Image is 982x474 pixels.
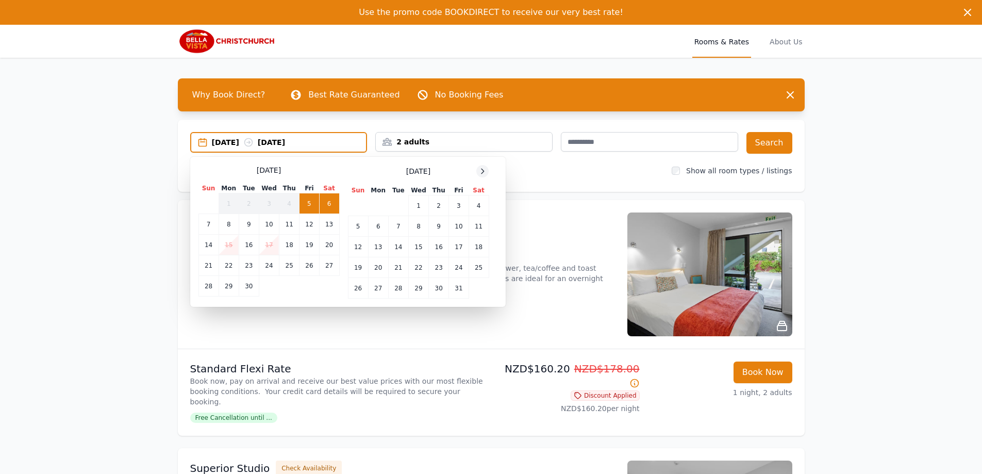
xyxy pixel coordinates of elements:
td: 25 [279,255,299,276]
div: 2 adults [376,137,552,147]
td: 27 [368,278,388,299]
td: 17 [449,237,469,257]
td: 26 [348,278,368,299]
th: Sat [319,184,339,193]
p: Book now, pay on arrival and receive our best value prices with our most flexible booking conditi... [190,376,487,407]
th: Sun [348,186,368,195]
td: 4 [469,195,489,216]
p: NZD$160.20 per night [495,403,640,414]
td: 18 [469,237,489,257]
span: [DATE] [257,165,281,175]
th: Sat [469,186,489,195]
td: 22 [219,255,239,276]
td: 3 [259,193,279,214]
td: 20 [368,257,388,278]
th: Sun [198,184,219,193]
td: 11 [469,216,489,237]
td: 19 [299,235,319,255]
th: Wed [259,184,279,193]
td: 25 [469,257,489,278]
th: Wed [408,186,428,195]
th: Thu [279,184,299,193]
p: Best Rate Guaranteed [308,89,400,101]
span: [DATE] [406,166,430,176]
td: 6 [368,216,388,237]
td: 15 [219,235,239,255]
label: Show all room types / listings [686,167,792,175]
td: 29 [408,278,428,299]
div: [DATE] [DATE] [212,137,367,148]
span: Use the promo code BOOKDIRECT to receive our very best rate! [359,7,623,17]
td: 23 [429,257,449,278]
td: 12 [299,214,319,235]
td: 16 [429,237,449,257]
button: Book Now [734,362,792,383]
td: 11 [279,214,299,235]
td: 1 [219,193,239,214]
td: 9 [429,216,449,237]
td: 4 [279,193,299,214]
td: 28 [198,276,219,297]
td: 13 [368,237,388,257]
td: 30 [239,276,259,297]
p: No Booking Fees [435,89,504,101]
th: Tue [388,186,408,195]
td: 14 [388,237,408,257]
td: 2 [239,193,259,214]
span: Discount Applied [571,390,640,401]
td: 19 [348,257,368,278]
button: Search [746,132,792,154]
td: 24 [449,257,469,278]
td: 7 [388,216,408,237]
td: 3 [449,195,469,216]
td: 5 [299,193,319,214]
td: 20 [319,235,339,255]
td: 14 [198,235,219,255]
td: 23 [239,255,259,276]
th: Fri [449,186,469,195]
td: 17 [259,235,279,255]
p: Standard Flexi Rate [190,362,487,376]
td: 1 [408,195,428,216]
td: 22 [408,257,428,278]
span: NZD$178.00 [574,363,640,375]
td: 16 [239,235,259,255]
td: 28 [388,278,408,299]
td: 7 [198,214,219,235]
td: 15 [408,237,428,257]
td: 10 [449,216,469,237]
th: Thu [429,186,449,195]
td: 9 [239,214,259,235]
td: 2 [429,195,449,216]
span: Why Book Direct? [184,85,274,105]
p: NZD$160.20 [495,362,640,390]
a: About Us [768,25,804,58]
p: 1 night, 2 adults [648,387,792,398]
td: 26 [299,255,319,276]
td: 13 [319,214,339,235]
td: 29 [219,276,239,297]
td: 21 [388,257,408,278]
td: 30 [429,278,449,299]
th: Mon [368,186,388,195]
th: Tue [239,184,259,193]
td: 5 [348,216,368,237]
td: 8 [219,214,239,235]
td: 8 [408,216,428,237]
td: 27 [319,255,339,276]
td: 12 [348,237,368,257]
td: 24 [259,255,279,276]
th: Mon [219,184,239,193]
span: Free Cancellation until ... [190,413,277,423]
a: Rooms & Rates [692,25,751,58]
td: 18 [279,235,299,255]
th: Fri [299,184,319,193]
img: Bella Vista Christchurch [178,29,277,54]
td: 6 [319,193,339,214]
td: 10 [259,214,279,235]
td: 21 [198,255,219,276]
td: 31 [449,278,469,299]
